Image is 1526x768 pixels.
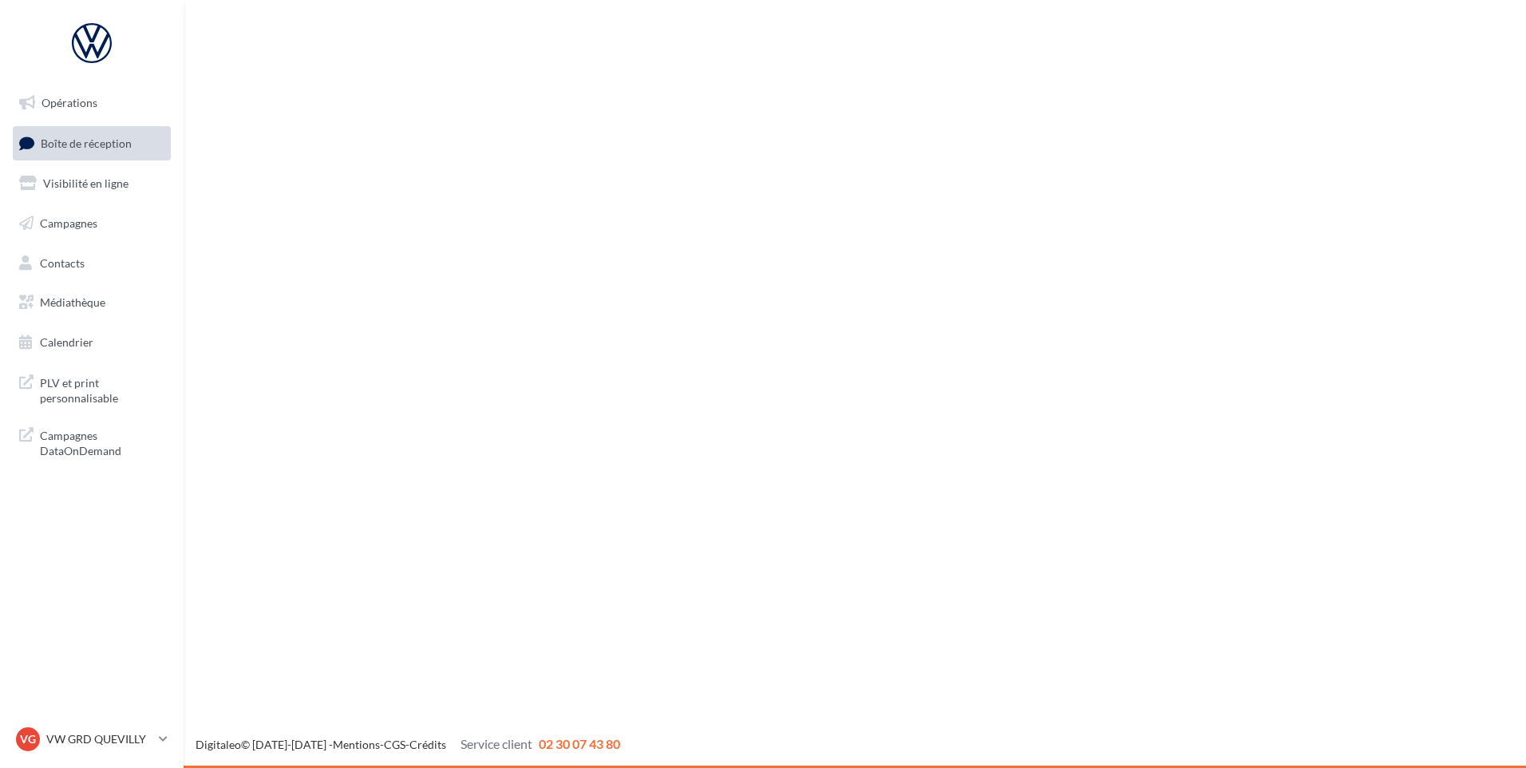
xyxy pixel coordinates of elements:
span: Visibilité en ligne [43,176,128,190]
span: Calendrier [40,335,93,349]
span: Opérations [42,96,97,109]
a: CGS [384,738,405,751]
a: Digitaleo [196,738,241,751]
span: Campagnes [40,216,97,230]
a: Calendrier [10,326,174,359]
a: Campagnes [10,207,174,240]
span: Contacts [40,255,85,269]
a: Boîte de réception [10,126,174,160]
a: Crédits [409,738,446,751]
span: Boîte de réception [41,136,132,149]
span: Médiathèque [40,295,105,309]
span: © [DATE]-[DATE] - - - [196,738,620,751]
span: Service client [461,736,532,751]
span: PLV et print personnalisable [40,372,164,406]
span: VG [20,731,36,747]
a: VG VW GRD QUEVILLY [13,724,171,754]
a: Visibilité en ligne [10,167,174,200]
span: Campagnes DataOnDemand [40,425,164,459]
a: Contacts [10,247,174,280]
p: VW GRD QUEVILLY [46,731,152,747]
a: PLV et print personnalisable [10,366,174,413]
span: 02 30 07 43 80 [539,736,620,751]
a: Opérations [10,86,174,120]
a: Médiathèque [10,286,174,319]
a: Mentions [333,738,380,751]
a: Campagnes DataOnDemand [10,418,174,465]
